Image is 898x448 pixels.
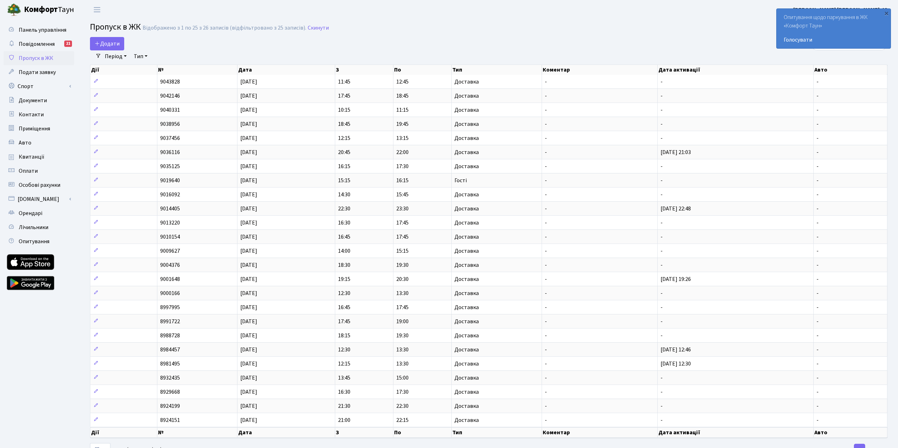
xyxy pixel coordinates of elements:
[4,108,74,122] a: Контакти
[19,238,49,245] span: Опитування
[338,360,350,368] span: 12:15
[661,346,691,354] span: [DATE] 12:46
[338,374,350,382] span: 13:45
[396,402,409,410] span: 22:30
[237,427,335,438] th: Дата
[777,9,891,48] div: Опитування щодо паркування в ЖК «Комфорт Таун»
[240,233,257,241] span: [DATE]
[160,303,180,311] span: 8997995
[338,120,350,128] span: 18:45
[454,319,479,324] span: Доставка
[240,275,257,283] span: [DATE]
[816,92,819,100] span: -
[396,134,409,142] span: 13:15
[454,276,479,282] span: Доставка
[237,65,335,75] th: Дата
[160,134,180,142] span: 9037456
[338,275,350,283] span: 19:15
[816,191,819,198] span: -
[545,134,547,142] span: -
[335,427,393,438] th: З
[396,205,409,213] span: 23:30
[19,209,42,217] span: Орендарі
[545,233,547,241] span: -
[816,134,819,142] span: -
[661,275,691,283] span: [DATE] 19:26
[661,191,663,198] span: -
[452,65,542,75] th: Тип
[816,162,819,170] span: -
[240,120,257,128] span: [DATE]
[338,303,350,311] span: 16:45
[160,120,180,128] span: 9038956
[816,416,819,424] span: -
[396,120,409,128] span: 19:45
[160,332,180,339] span: 8988728
[661,374,663,382] span: -
[545,205,547,213] span: -
[157,65,237,75] th: №
[661,177,663,184] span: -
[661,134,663,142] span: -
[4,79,74,93] a: Спорт
[240,346,257,354] span: [DATE]
[240,303,257,311] span: [DATE]
[338,78,350,86] span: 11:45
[396,177,409,184] span: 16:15
[160,374,180,382] span: 8932435
[816,402,819,410] span: -
[240,134,257,142] span: [DATE]
[338,134,350,142] span: 12:15
[661,233,663,241] span: -
[454,164,479,169] span: Доставка
[816,247,819,255] span: -
[240,148,257,156] span: [DATE]
[240,261,257,269] span: [DATE]
[545,78,547,86] span: -
[308,25,329,31] a: Скинути
[454,149,479,155] span: Доставка
[338,332,350,339] span: 18:15
[396,332,409,339] span: 19:30
[4,150,74,164] a: Квитанції
[143,25,306,31] div: Відображено з 1 по 25 з 26 записів (відфільтровано з 25 записів).
[658,65,814,75] th: Дата активації
[396,191,409,198] span: 15:45
[396,360,409,368] span: 13:30
[396,78,409,86] span: 12:45
[240,374,257,382] span: [DATE]
[545,360,547,368] span: -
[816,219,819,227] span: -
[160,233,180,241] span: 9010154
[240,402,257,410] span: [DATE]
[240,289,257,297] span: [DATE]
[160,261,180,269] span: 9004376
[452,427,542,438] th: Тип
[4,220,74,234] a: Лічильники
[816,360,819,368] span: -
[240,205,257,213] span: [DATE]
[545,388,547,396] span: -
[338,247,350,255] span: 14:00
[661,92,663,100] span: -
[545,191,547,198] span: -
[661,289,663,297] span: -
[454,389,479,395] span: Доставка
[454,262,479,268] span: Доставка
[24,4,58,15] b: Комфорт
[160,78,180,86] span: 9043828
[816,346,819,354] span: -
[396,162,409,170] span: 17:30
[19,54,53,62] span: Пропуск в ЖК
[816,318,819,325] span: -
[338,388,350,396] span: 16:30
[396,289,409,297] span: 13:30
[396,388,409,396] span: 17:30
[240,106,257,114] span: [DATE]
[4,122,74,136] a: Приміщення
[90,65,157,75] th: Дії
[160,275,180,283] span: 9001648
[240,191,257,198] span: [DATE]
[545,247,547,255] span: -
[814,65,887,75] th: Авто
